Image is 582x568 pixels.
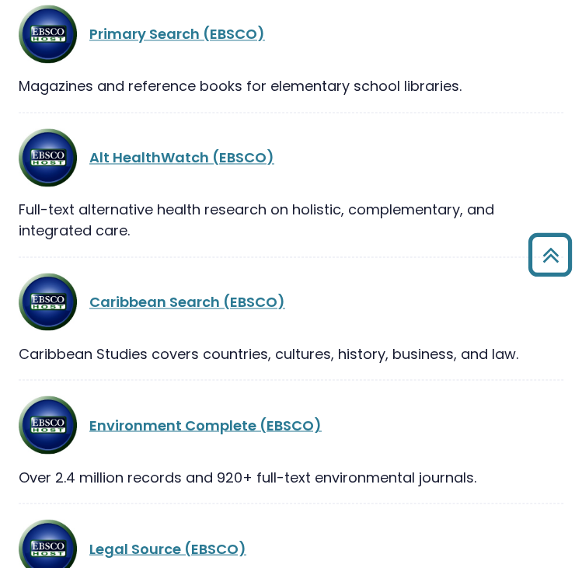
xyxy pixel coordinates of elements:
[89,538,246,558] a: Legal Source (EBSCO)
[89,415,322,434] a: Environment Complete (EBSCO)
[522,240,578,269] a: Back to Top
[89,148,274,167] a: Alt HealthWatch (EBSCO)
[89,292,285,312] a: Caribbean Search (EBSCO)
[19,343,563,364] div: Caribbean Studies covers countries, cultures, history, business, and law.
[19,199,563,241] div: Full-text alternative health research on holistic, complementary, and integrated care.
[19,466,563,487] div: Over 2.4 million records and 920+ full-text environmental journals.
[89,24,265,44] a: Primary Search (EBSCO)
[19,75,563,96] div: Magazines and reference books for elementary school libraries.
